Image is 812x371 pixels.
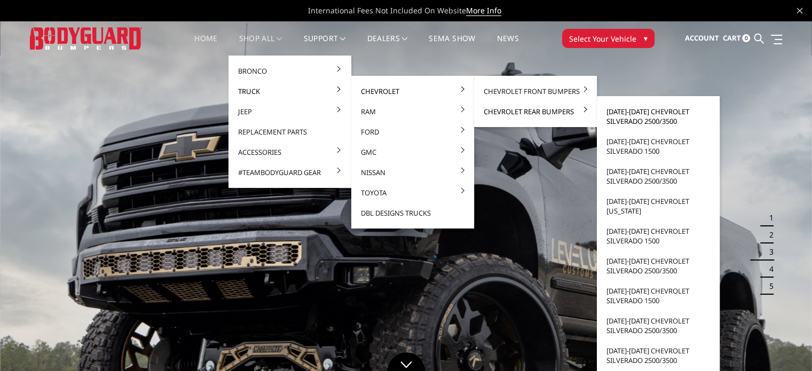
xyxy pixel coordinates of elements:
a: Chevrolet Rear Bumpers [478,101,593,122]
a: Bronco [233,61,347,81]
button: 3 of 5 [763,243,774,261]
a: [DATE]-[DATE] Chevrolet Silverado 1500 [601,281,715,311]
a: Account [684,24,719,53]
span: Account [684,33,719,43]
a: #TeamBodyguard Gear [233,162,347,183]
button: 5 of 5 [763,278,774,295]
a: Truck [233,81,347,101]
a: [DATE]-[DATE] Chevrolet Silverado 1500 [601,221,715,251]
button: 1 of 5 [763,209,774,226]
a: [DATE]-[DATE] Chevrolet Silverado 2500/3500 [601,161,715,191]
a: GMC [356,142,470,162]
span: ▾ [644,33,648,44]
img: BODYGUARD BUMPERS [30,27,142,49]
button: 4 of 5 [763,261,774,278]
a: Jeep [233,101,347,122]
a: Home [194,35,217,56]
a: Chevrolet Front Bumpers [478,81,593,101]
a: [DATE]-[DATE] Chevrolet Silverado 1500 [601,131,715,161]
a: Replacement Parts [233,122,347,142]
a: [DATE]-[DATE] Chevrolet Silverado 2500/3500 [601,251,715,281]
iframe: Chat Widget [759,320,812,371]
a: [DATE]-[DATE] Chevrolet Silverado 2500/3500 [601,311,715,341]
a: [DATE]-[DATE] Chevrolet Silverado 2500/3500 [601,101,715,131]
a: [DATE]-[DATE] Chevrolet [US_STATE] [601,191,715,221]
a: DBL Designs Trucks [356,203,470,223]
a: Chevrolet [356,81,470,101]
a: Nissan [356,162,470,183]
a: SEMA Show [429,35,475,56]
button: 2 of 5 [763,226,774,243]
span: Cart [722,33,740,43]
a: Click to Down [388,352,425,371]
a: Accessories [233,142,347,162]
a: Cart 0 [722,24,750,53]
a: Ram [356,101,470,122]
a: Ford [356,122,470,142]
span: Select Your Vehicle [569,33,636,44]
a: News [496,35,518,56]
a: Support [304,35,346,56]
a: Toyota [356,183,470,203]
button: Select Your Vehicle [562,29,655,48]
a: Dealers [367,35,408,56]
span: 0 [742,34,750,42]
a: [DATE]-[DATE] Chevrolet Silverado 2500/3500 [601,341,715,370]
a: shop all [239,35,282,56]
a: More Info [466,5,501,16]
